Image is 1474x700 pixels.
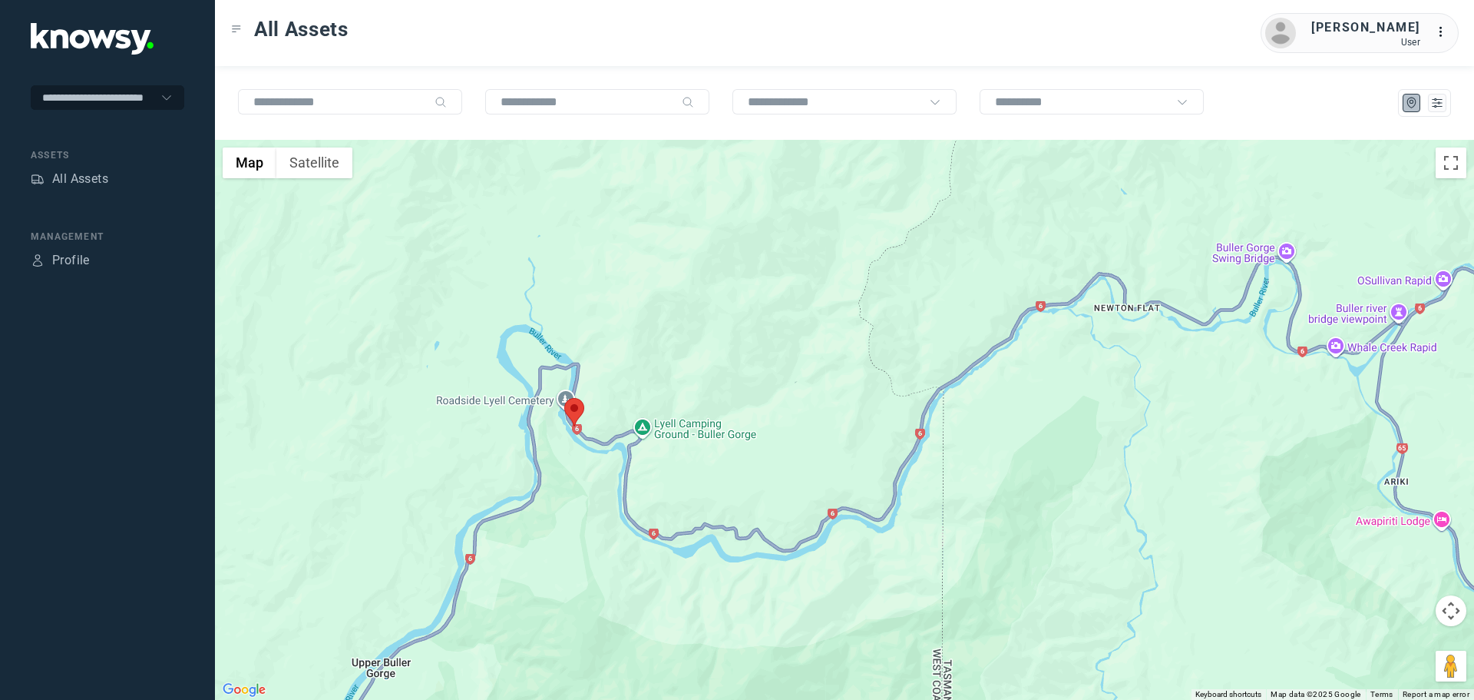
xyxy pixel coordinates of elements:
[219,680,269,700] a: Open this area in Google Maps (opens a new window)
[1436,26,1452,38] tspan: ...
[31,254,45,267] div: Profile
[1195,689,1261,700] button: Keyboard shortcuts
[1405,96,1419,110] div: Map
[231,24,242,35] div: Toggle Menu
[52,251,90,270] div: Profile
[276,148,352,178] button: Show satellite imagery
[31,230,184,244] div: Management
[682,96,694,108] div: Search
[31,172,45,186] div: Assets
[1265,18,1296,48] img: avatar.png
[1271,690,1360,698] span: Map data ©2025 Google
[1436,148,1466,178] button: Toggle fullscreen view
[1403,690,1469,698] a: Report a map error
[1311,37,1420,48] div: User
[31,251,90,270] a: ProfileProfile
[1436,23,1454,41] div: :
[1370,690,1393,698] a: Terms (opens in new tab)
[52,170,108,188] div: All Assets
[223,148,276,178] button: Show street map
[31,23,154,55] img: Application Logo
[1430,96,1444,110] div: List
[435,96,447,108] div: Search
[1436,595,1466,626] button: Map camera controls
[254,15,349,43] span: All Assets
[31,170,108,188] a: AssetsAll Assets
[219,680,269,700] img: Google
[1436,23,1454,44] div: :
[31,148,184,162] div: Assets
[1436,651,1466,682] button: Drag Pegman onto the map to open Street View
[1311,18,1420,37] div: [PERSON_NAME]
